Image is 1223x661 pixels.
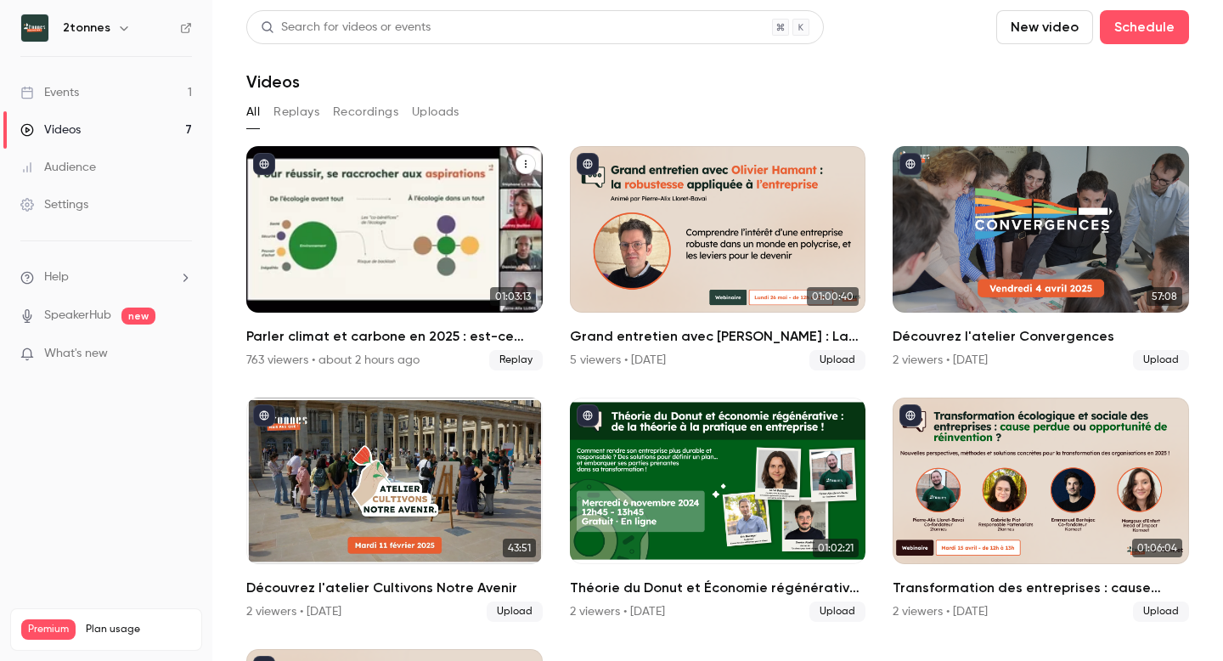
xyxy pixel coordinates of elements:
li: help-dropdown-opener [20,268,192,286]
a: 01:06:04Transformation des entreprises : cause perdue ou opportunité de réinvention ?2 viewers • ... [893,398,1189,622]
div: 2 viewers • [DATE] [893,603,988,620]
div: 2 viewers • [DATE] [570,603,665,620]
span: 01:00:40 [807,287,859,306]
button: published [899,404,921,427]
button: Uploads [412,99,459,126]
li: Théorie du Donut et Économie régénérative : quelle pratique en entreprise ? [570,398,866,622]
button: Replays [273,99,319,126]
button: Recordings [333,99,398,126]
li: Découvrez l'atelier Cultivons Notre Avenir [246,398,543,622]
h1: Videos [246,71,300,92]
li: Transformation des entreprises : cause perdue ou opportunité de réinvention ? [893,398,1189,622]
span: Plan usage [86,623,191,636]
span: 43:51 [503,539,536,557]
h2: Théorie du Donut et Économie régénérative : quelle pratique en entreprise ? [570,578,866,598]
a: 01:03:13Parler climat et carbone en 2025 : est-ce bien raisonnable ?763 viewers • about 2 hours a... [246,146,543,370]
h2: Parler climat et carbone en 2025 : est-ce bien raisonnable ? [246,326,543,347]
li: Découvrez l'atelier Convergences [893,146,1189,370]
button: published [253,404,275,427]
a: 43:51Découvrez l'atelier Cultivons Notre Avenir2 viewers • [DATE]Upload [246,398,543,622]
div: Search for videos or events [261,19,431,37]
a: SpeakerHub [44,307,111,325]
span: Premium [21,619,76,640]
span: Help [44,268,69,286]
div: 5 viewers • [DATE] [570,352,666,369]
div: 2 viewers • [DATE] [246,603,341,620]
span: What's new [44,345,108,363]
span: new [121,308,155,325]
button: published [253,153,275,175]
span: 01:02:21 [813,539,859,557]
div: 763 viewers • about 2 hours ago [246,352,420,369]
a: 01:00:40Grand entretien avec [PERSON_NAME] : La robustesse appliquée aux entreprises5 viewers • ... [570,146,866,370]
h2: Grand entretien avec [PERSON_NAME] : La robustesse appliquée aux entreprises [570,326,866,347]
h2: Découvrez l'atelier Cultivons Notre Avenir [246,578,543,598]
section: Videos [246,10,1189,651]
span: 01:06:04 [1132,539,1182,557]
div: 2 viewers • [DATE] [893,352,988,369]
span: 01:03:13 [490,287,536,306]
span: Upload [1133,350,1189,370]
li: Parler climat et carbone en 2025 : est-ce bien raisonnable ? [246,146,543,370]
img: 2tonnes [21,14,48,42]
button: published [899,153,921,175]
div: Events [20,84,79,101]
div: Videos [20,121,81,138]
span: Upload [809,350,865,370]
button: published [577,153,599,175]
a: 57:08Découvrez l'atelier Convergences2 viewers • [DATE]Upload [893,146,1189,370]
span: Upload [487,602,543,622]
span: Upload [1133,602,1189,622]
h2: Transformation des entreprises : cause perdue ou opportunité de réinvention ? [893,578,1189,598]
h2: Découvrez l'atelier Convergences [893,326,1189,347]
button: published [577,404,599,427]
div: Settings [20,196,88,213]
span: Replay [489,350,543,370]
h6: 2tonnes [63,20,110,37]
button: Schedule [1100,10,1189,44]
iframe: Noticeable Trigger [172,347,192,362]
button: New video [996,10,1093,44]
span: Upload [809,602,865,622]
span: 57:08 [1147,287,1182,306]
li: Grand entretien avec Olivier Hamant : La robustesse appliquée aux entreprises [570,146,866,370]
a: 01:02:21Théorie du Donut et Économie régénérative : quelle pratique en entreprise ?2 viewers • [D... [570,398,866,622]
div: Audience [20,159,96,176]
button: All [246,99,260,126]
